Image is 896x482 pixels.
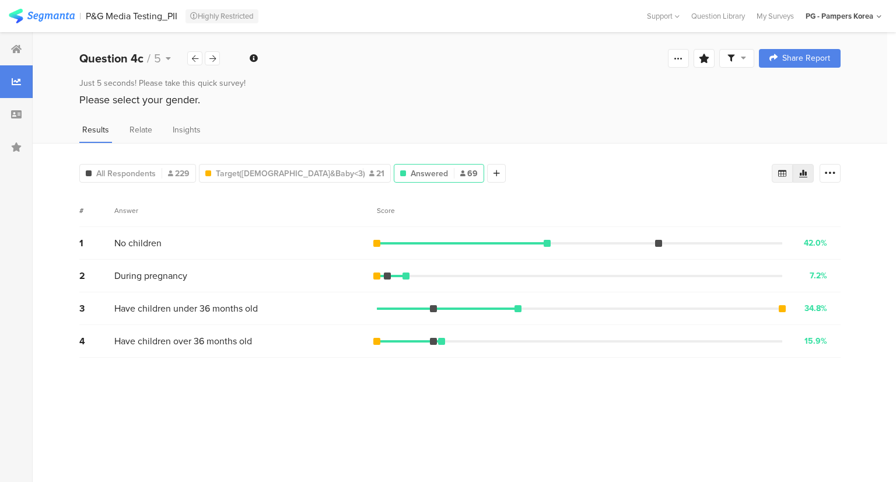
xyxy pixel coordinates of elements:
font: During pregnancy [114,269,187,282]
img: segmenta logo [9,9,75,23]
div: 42.0% [804,237,827,249]
span: 21 [369,167,384,180]
span: / [147,50,150,67]
span: Share Report [782,54,830,62]
span: Answered [411,167,448,180]
div: # [79,205,114,216]
div: Score [377,205,401,216]
font: 2 [79,269,85,282]
font: 1 [79,236,83,250]
span: 5 [154,50,161,67]
div: PG - Pampers Korea [806,11,873,22]
span: Insights [173,124,201,136]
div: 34.8% [804,302,827,315]
font: No children [114,236,162,250]
span: Target([DEMOGRAPHIC_DATA]&Baby<3) [216,167,357,180]
font: Just 5 seconds! Please take this quick survey! [79,77,246,89]
div: 15.9% [804,335,827,347]
div: Highly Restricted [185,9,258,23]
span: All Respondents [96,167,156,180]
span: 229 [168,167,190,180]
div: 7.2% [810,270,827,282]
span: Relate [129,124,152,136]
font: Please select your gender. [79,92,200,107]
div: Answer [114,205,138,216]
span: 69 [460,167,478,180]
a: My Surveys [751,11,800,22]
font: Have children under 36 months old [114,302,258,315]
div: Support [647,7,680,25]
b: Question 4c [79,50,143,67]
span: Results [82,124,109,136]
font: 3 [79,302,85,315]
a: Question Library [685,11,751,22]
div: P&G Media Testing_PII [86,11,177,22]
font: 4 [79,334,85,348]
font: Have children over 36 months old [114,334,252,348]
div: | [79,9,81,23]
